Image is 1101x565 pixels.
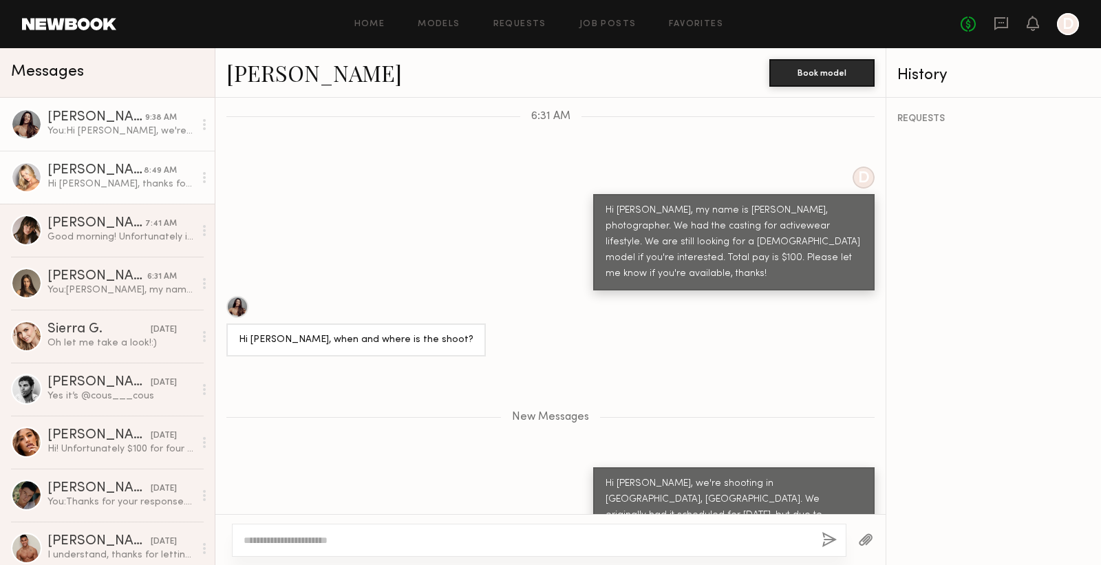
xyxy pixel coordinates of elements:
[47,270,147,284] div: [PERSON_NAME]
[579,20,637,29] a: Job Posts
[606,203,862,282] div: Hi [PERSON_NAME], my name is [PERSON_NAME], photographer. We had the casting for activewear lifes...
[47,429,151,443] div: [PERSON_NAME]
[769,59,875,87] button: Book model
[897,114,1090,124] div: REQUESTS
[47,164,144,178] div: [PERSON_NAME]
[239,332,473,348] div: Hi [PERSON_NAME], when and where is the shoot?
[47,390,194,403] div: Yes it’s @cous___cous
[47,376,151,390] div: [PERSON_NAME]
[769,66,875,78] a: Book model
[47,323,151,337] div: Sierra G.
[145,111,177,125] div: 9:38 AM
[151,429,177,443] div: [DATE]
[47,482,151,495] div: [PERSON_NAME]
[493,20,546,29] a: Requests
[47,284,194,297] div: You: [PERSON_NAME], my name is [PERSON_NAME], photographer. We had the casting for activewear lif...
[47,125,194,138] div: You: Hi [PERSON_NAME], we're shooting in [GEOGRAPHIC_DATA], [GEOGRAPHIC_DATA]. We originally had ...
[144,164,177,178] div: 8:49 AM
[47,217,145,231] div: [PERSON_NAME]
[47,548,194,562] div: I understand, thanks for letting me know. I do see the rate range is up to $30/hour. Could I at l...
[145,217,177,231] div: 7:41 AM
[47,495,194,509] div: You: Thanks for your response. We appreciate you!
[418,20,460,29] a: Models
[354,20,385,29] a: Home
[47,337,194,350] div: Oh let me take a look!:)
[669,20,723,29] a: Favorites
[226,58,402,87] a: [PERSON_NAME]
[897,67,1090,83] div: History
[11,64,84,80] span: Messages
[151,376,177,390] div: [DATE]
[512,412,589,423] span: New Messages
[147,270,177,284] div: 6:31 AM
[151,482,177,495] div: [DATE]
[531,111,570,122] span: 6:31 AM
[151,323,177,337] div: [DATE]
[606,476,862,555] div: Hi [PERSON_NAME], we're shooting in [GEOGRAPHIC_DATA], [GEOGRAPHIC_DATA]. We originally had it sc...
[47,231,194,244] div: Good morning! Unfortunately i am not!
[1057,13,1079,35] a: D
[47,178,194,191] div: Hi [PERSON_NAME], thanks for reaching out! Can you share a few more details about the shoot - suc...
[47,535,151,548] div: [PERSON_NAME]
[47,443,194,456] div: Hi! Unfortunately $100 for four hours is below my rate but I wish you luck!
[47,111,145,125] div: [PERSON_NAME]
[151,535,177,548] div: [DATE]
